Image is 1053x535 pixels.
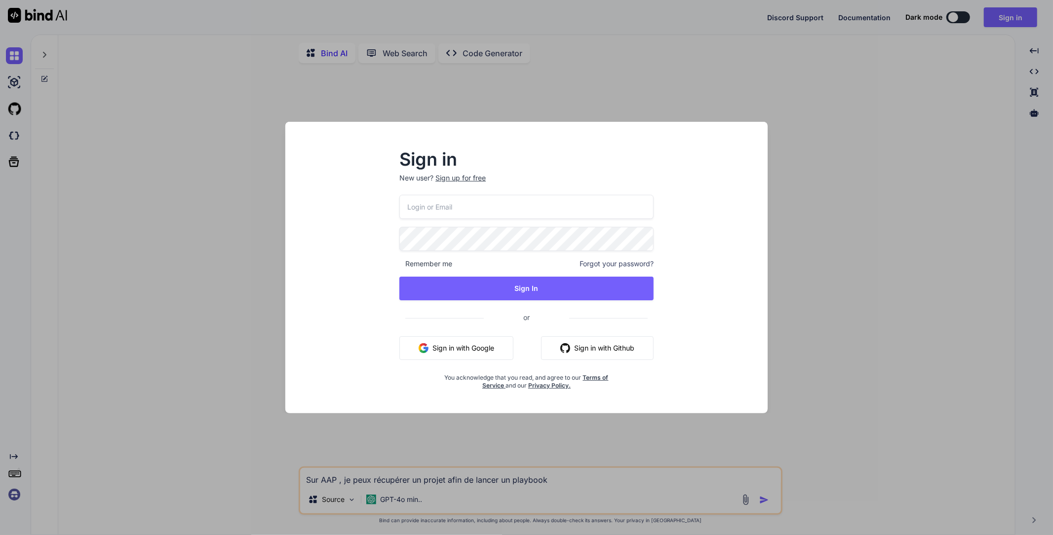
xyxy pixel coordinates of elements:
[482,374,609,389] a: Terms of Service
[435,173,486,183] div: Sign up for free
[399,336,513,360] button: Sign in with Google
[399,277,654,300] button: Sign In
[399,151,654,167] h2: Sign in
[399,173,654,195] p: New user?
[528,382,571,389] a: Privacy Policy.
[399,195,654,219] input: Login or Email
[541,336,654,360] button: Sign in with Github
[419,343,429,353] img: google
[560,343,570,353] img: github
[484,305,569,329] span: or
[580,259,654,269] span: Forgot your password?
[399,259,452,269] span: Remember me
[442,368,611,390] div: You acknowledge that you read, and agree to our and our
